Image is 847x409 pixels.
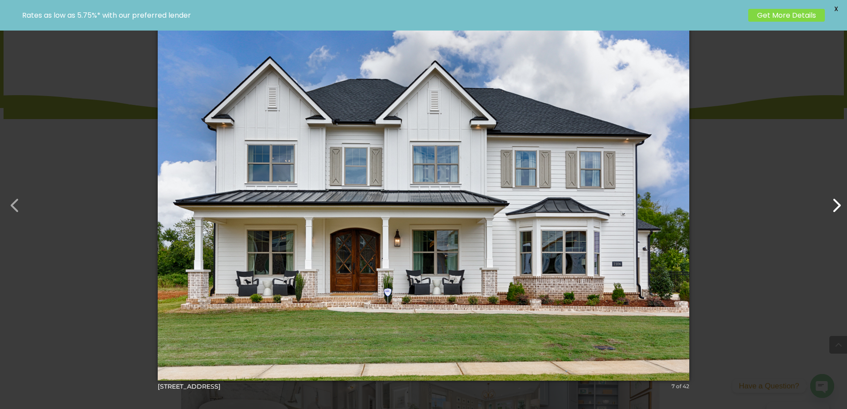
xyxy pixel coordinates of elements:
[748,9,825,22] a: Get More Details
[22,11,744,19] p: Rates as low as 5.75%* with our preferred lender
[829,2,843,15] span: X
[672,382,689,390] div: 7 of 42
[158,11,689,398] img: hays farm homes
[158,382,689,390] div: [STREET_ADDRESS]
[821,190,843,212] button: Next (Right arrow key)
